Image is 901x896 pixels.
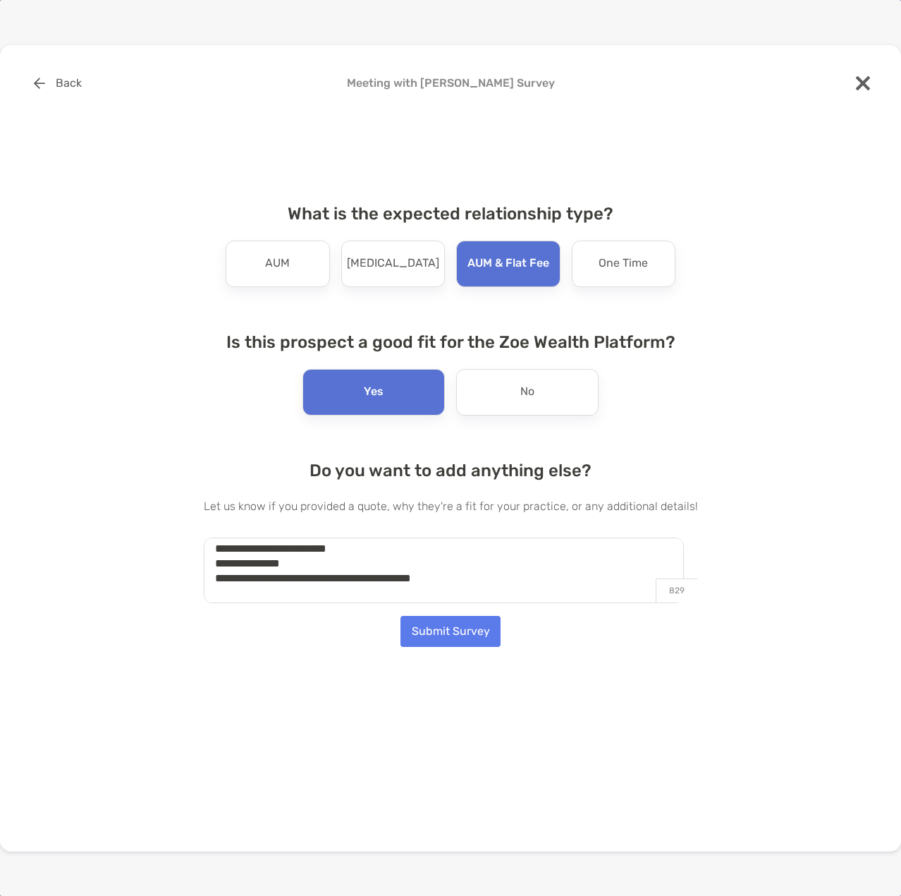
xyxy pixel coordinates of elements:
img: button icon [34,78,45,89]
button: Submit Survey [400,616,501,647]
p: 829 [656,579,697,603]
h4: Do you want to add anything else? [204,461,698,480]
button: Back [23,68,92,99]
p: Yes [364,381,384,404]
p: No [520,381,534,404]
p: AUM & Flat Fee [467,253,549,275]
p: One Time [599,253,648,275]
img: close modal [856,76,870,90]
p: AUM [265,253,290,275]
p: [MEDICAL_DATA] [347,253,439,275]
h4: Is this prospect a good fit for the Zoe Wealth Platform? [204,332,698,352]
h4: Meeting with [PERSON_NAME] Survey [23,76,878,90]
h4: What is the expected relationship type? [204,204,698,224]
p: Let us know if you provided a quote, why they're a fit for your practice, or any additional details! [204,497,698,515]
